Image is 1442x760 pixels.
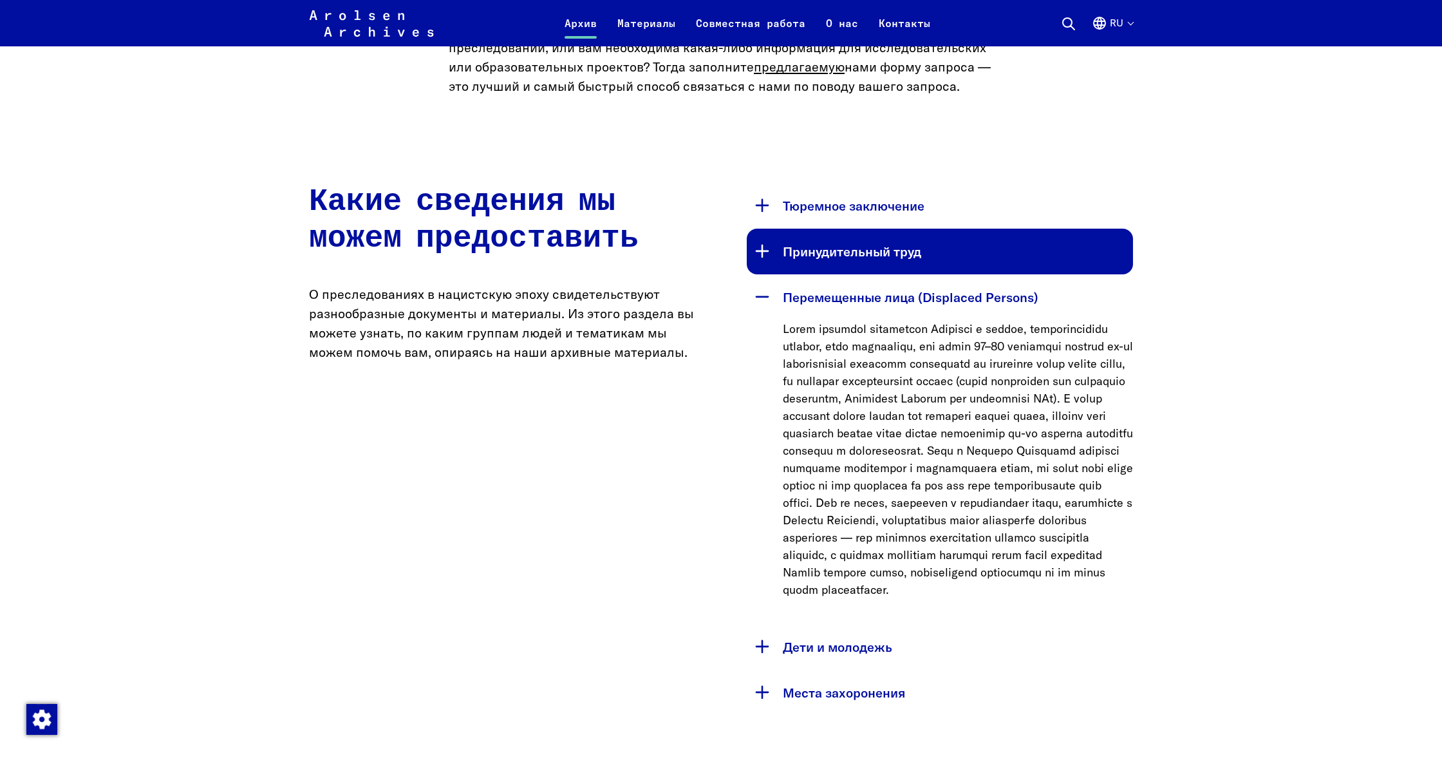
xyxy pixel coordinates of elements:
[783,320,1133,598] p: Lorem ipsumdol sitametcon Adipisci e seddoe, temporincididu utlabor, etdo magnaaliqu, eni admin 9...
[747,670,1133,716] button: Места захоронения
[747,624,1133,670] button: Дети и молодежь
[1092,15,1133,46] button: Русский, выбор языка
[868,15,941,46] a: Контакты
[754,59,845,75] a: предлагаемую
[747,229,1133,274] button: Принудительный труд
[26,704,57,735] img: Внести поправки в соглашение
[554,8,941,39] nav: Основной
[309,285,695,362] p: О преследованиях в нацистскую эпоху свидетельствуют разнообразные документы и материалы. Из этого...
[607,15,686,46] a: Материалы
[686,15,816,46] a: Совместная работа
[449,19,993,96] p: Вы ищете сведения о судьбе члена вашей семьи, который стал жертвой нацистских преследований, или ...
[747,183,1133,229] button: Тюремное заключение
[816,15,868,46] a: О нас
[554,15,607,46] a: Архив
[309,185,639,254] strong: Какие сведения мы можем предоставить
[747,274,1133,320] button: Перемещенные лица (Displaced Persons)
[747,320,1133,624] div: Перемещенные лица (Displaced Persons)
